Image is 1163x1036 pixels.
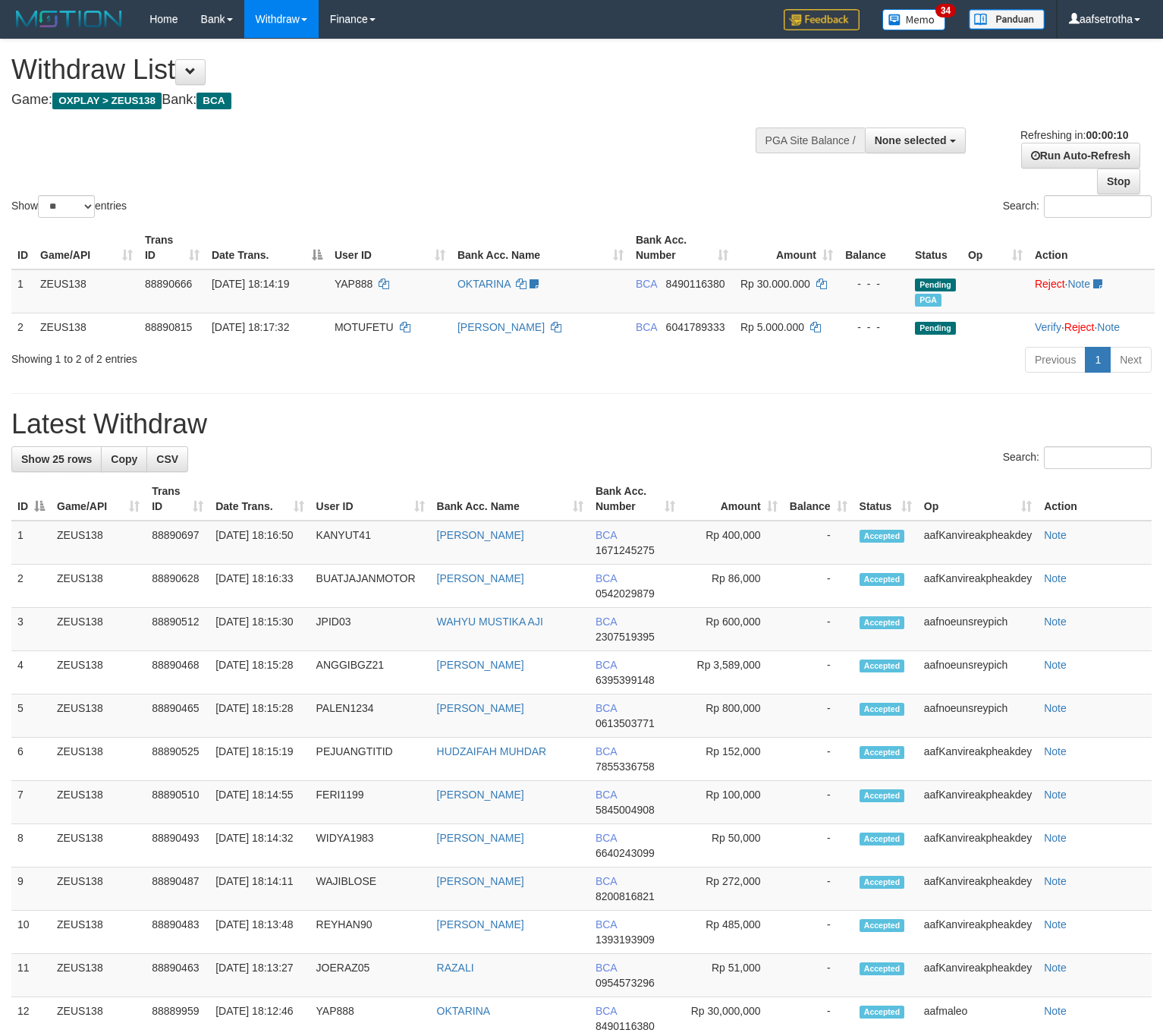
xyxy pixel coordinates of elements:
[1067,278,1090,290] a: Note
[11,824,51,868] td: 8
[51,868,146,911] td: ZEUS138
[596,674,655,686] span: Copy 6395399148 to clipboard
[146,868,209,911] td: 88890487
[145,321,192,333] span: 88890815
[51,565,146,608] td: ZEUS138
[915,322,956,335] span: Pending
[196,93,231,109] span: BCA
[875,134,947,146] span: None selected
[437,962,474,974] a: RAZALI
[596,745,617,757] span: BCA
[1044,875,1067,887] a: Note
[596,962,617,974] span: BCA
[11,226,34,269] th: ID
[1044,446,1152,469] input: Search:
[310,565,431,608] td: BUATJAJANMOTOR
[146,446,188,472] a: CSV
[860,573,905,586] span: Accepted
[156,453,178,465] span: CSV
[915,279,956,291] span: Pending
[1044,616,1067,628] a: Note
[915,294,941,307] span: Marked by aafmaleo
[1044,918,1067,931] a: Note
[451,226,630,269] th: Bank Acc. Name: activate to sort column ascending
[11,55,760,85] h1: Withdraw List
[206,226,328,269] th: Date Trans.: activate to sort column descending
[51,694,146,738] td: ZEUS138
[740,278,810,290] span: Rp 30.000.000
[1044,962,1067,974] a: Note
[146,651,209,694] td: 88890468
[681,781,784,824] td: Rp 100,000
[589,477,681,521] th: Bank Acc. Number: activate to sort column ascending
[38,195,95,218] select: Showentries
[845,276,903,291] div: - - -
[1044,572,1067,584] a: Note
[11,651,51,694] td: 4
[1029,313,1155,341] td: · ·
[310,868,431,911] td: WAJIBLOSE
[11,269,34,313] td: 1
[1044,529,1067,541] a: Note
[681,738,784,781] td: Rp 152,000
[1025,347,1086,373] a: Previous
[437,832,524,844] a: [PERSON_NAME]
[784,694,853,738] td: -
[437,918,524,931] a: [PERSON_NAME]
[865,128,966,153] button: None selected
[918,521,1038,565] td: aafKanvireakpheakdey
[146,477,209,521] th: Trans ID: activate to sort column ascending
[681,477,784,521] th: Amount: activate to sort column ascending
[209,954,310,997] td: [DATE] 18:13:27
[1035,278,1065,290] a: Reject
[784,477,853,521] th: Balance: activate to sort column ascending
[34,313,139,341] td: ZEUS138
[1044,659,1067,671] a: Note
[681,565,784,608] td: Rp 86,000
[146,521,209,565] td: 88890697
[596,717,655,729] span: Copy 0613503771 to clipboard
[918,911,1038,954] td: aafKanvireakpheakdey
[962,226,1029,269] th: Op: activate to sort column ascending
[310,477,431,521] th: User ID: activate to sort column ascending
[52,93,162,109] span: OXPLAY > ZEUS138
[139,226,206,269] th: Trans ID: activate to sort column ascending
[310,781,431,824] td: FERI1199
[146,565,209,608] td: 88890628
[1003,446,1152,469] label: Search:
[784,651,853,694] td: -
[51,521,146,565] td: ZEUS138
[212,278,289,290] span: [DATE] 18:14:19
[784,911,853,954] td: -
[596,875,617,887] span: BCA
[1097,168,1140,194] a: Stop
[918,954,1038,997] td: aafKanvireakpheakdey
[437,659,524,671] a: [PERSON_NAME]
[11,608,51,651] td: 3
[21,453,92,465] span: Show 25 rows
[681,608,784,651] td: Rp 600,000
[437,789,524,801] a: [PERSON_NAME]
[1097,321,1120,333] a: Note
[1044,789,1067,801] a: Note
[146,954,209,997] td: 88890463
[784,954,853,997] td: -
[457,321,545,333] a: [PERSON_NAME]
[860,530,905,543] span: Accepted
[596,702,617,714] span: BCA
[882,9,946,30] img: Button%20Memo.svg
[209,521,310,565] td: [DATE] 18:16:50
[310,954,431,997] td: JOERAZ05
[909,226,962,269] th: Status
[146,694,209,738] td: 88890465
[1086,129,1128,141] strong: 00:00:10
[1035,321,1061,333] a: Verify
[209,608,310,651] td: [DATE] 18:15:30
[1021,143,1140,168] a: Run Auto-Refresh
[11,868,51,911] td: 9
[310,608,431,651] td: JPID03
[860,962,905,975] span: Accepted
[596,977,655,989] span: Copy 0954573296 to clipboard
[860,660,905,672] span: Accepted
[596,1005,617,1017] span: BCA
